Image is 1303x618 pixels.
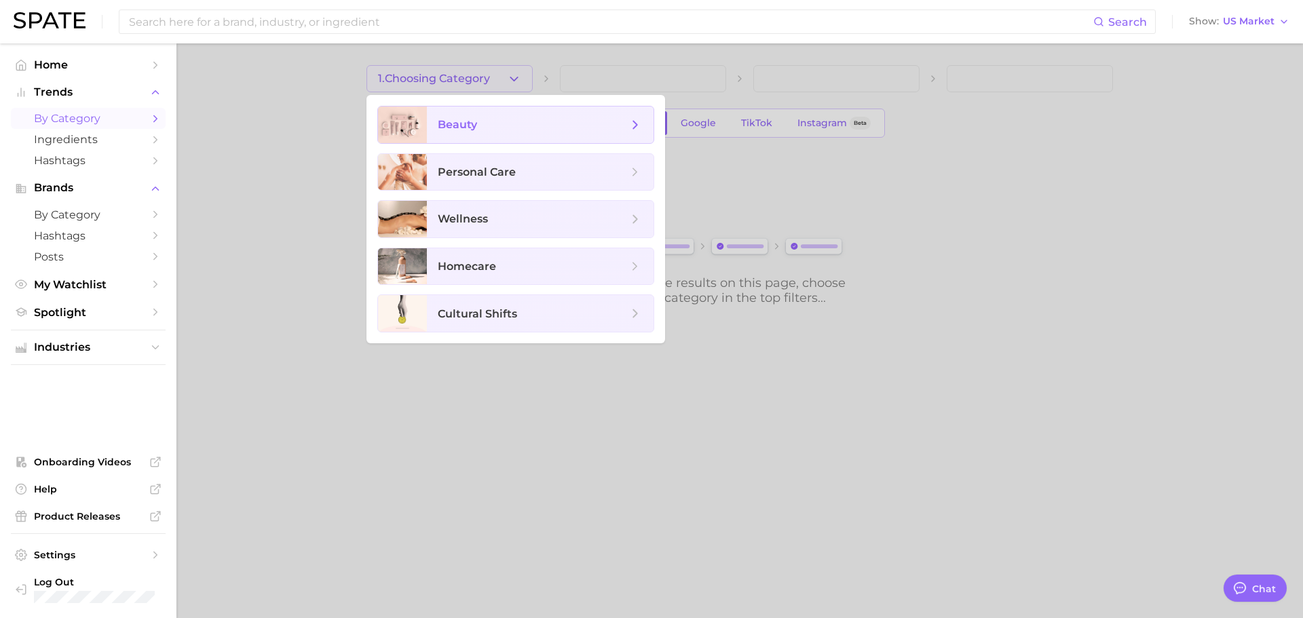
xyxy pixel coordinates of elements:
a: Hashtags [11,225,166,246]
span: Product Releases [34,510,143,522]
span: Settings [34,549,143,561]
a: Hashtags [11,150,166,171]
a: Ingredients [11,129,166,150]
span: Hashtags [34,229,143,242]
span: My Watchlist [34,278,143,291]
span: Industries [34,341,143,353]
a: Spotlight [11,302,166,323]
span: Ingredients [34,133,143,146]
span: cultural shifts [438,307,517,320]
span: beauty [438,118,477,131]
a: Product Releases [11,506,166,526]
span: US Market [1223,18,1274,25]
span: Spotlight [34,306,143,319]
a: Home [11,54,166,75]
span: Posts [34,250,143,263]
button: Brands [11,178,166,198]
input: Search here for a brand, industry, or ingredient [128,10,1093,33]
span: by Category [34,208,143,221]
span: wellness [438,212,488,225]
a: Onboarding Videos [11,452,166,472]
span: homecare [438,260,496,273]
span: Log Out [34,576,172,588]
span: Home [34,58,143,71]
span: Show [1189,18,1219,25]
a: Settings [11,545,166,565]
span: Hashtags [34,154,143,167]
span: Brands [34,182,143,194]
span: Trends [34,86,143,98]
span: Search [1108,16,1147,28]
button: ShowUS Market [1186,13,1293,31]
ul: 1.Choosing Category [366,95,665,343]
a: by Category [11,204,166,225]
a: Posts [11,246,166,267]
button: Trends [11,82,166,102]
span: Help [34,483,143,495]
button: Industries [11,337,166,358]
a: Log out. Currently logged in with e-mail anna.katsnelson@mane.com. [11,572,166,607]
span: Onboarding Videos [34,456,143,468]
a: My Watchlist [11,274,166,295]
a: Help [11,479,166,499]
span: by Category [34,112,143,125]
a: by Category [11,108,166,129]
span: personal care [438,166,516,178]
img: SPATE [14,12,86,28]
